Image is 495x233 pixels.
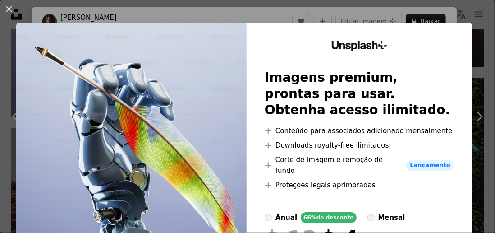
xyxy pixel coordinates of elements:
[406,160,454,171] span: Lançamento
[265,70,454,118] h2: Imagens premium, prontas para usar. Obtenha acesso ilimitado.
[265,180,454,191] li: Proteções legais aprimoradas
[378,212,405,223] div: mensal
[265,214,272,221] input: anual66%de desconto
[265,126,454,136] li: Conteúdo para associados adicionado mensalmente
[301,212,356,223] div: 66% de desconto
[265,140,454,151] li: Downloads royalty-free ilimitados
[367,214,375,221] input: mensal
[275,212,297,223] div: anual
[265,154,454,176] li: Corte de imagem e remoção de fundo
